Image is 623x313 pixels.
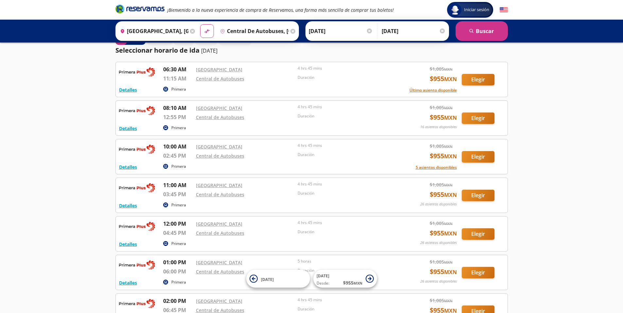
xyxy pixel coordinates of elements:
span: $ 955 [430,74,457,84]
p: 11:15 AM [163,75,193,82]
p: 02:00 PM [163,297,193,305]
p: 04:45 PM [163,229,193,237]
small: MXN [444,183,453,187]
small: MXN [444,221,453,226]
p: Duración [298,190,396,196]
a: Central de Autobuses [196,269,244,275]
span: $ 955 [430,228,457,238]
button: 5 asientos disponibles [416,165,457,170]
span: $ 1,005 [430,65,453,72]
button: Detalles [119,125,137,132]
small: MXN [444,260,453,265]
p: 10:00 AM [163,143,193,150]
small: MXN [354,281,362,286]
button: Detalles [119,164,137,170]
img: RESERVAMOS [119,65,155,78]
p: Duración [298,306,396,312]
small: MXN [444,76,457,83]
p: 12:00 PM [163,220,193,228]
span: $ 1,005 [430,143,453,149]
button: Último asiento disponible [409,87,457,93]
img: RESERVAMOS [119,297,155,310]
button: Elegir [462,267,494,278]
a: [GEOGRAPHIC_DATA] [196,144,242,150]
input: Elegir Fecha [309,23,373,39]
p: 4 hrs 45 mins [298,143,396,148]
button: Elegir [462,151,494,163]
a: [GEOGRAPHIC_DATA] [196,221,242,227]
img: RESERVAMOS [119,258,155,271]
span: $ 1,005 [430,104,453,111]
p: 26 asientos disponibles [420,279,457,284]
a: Brand Logo [115,4,164,16]
span: $ 955 [430,267,457,277]
p: Primera [171,164,186,169]
small: MXN [444,105,453,110]
p: [DATE] [201,47,217,55]
input: Buscar Origen [117,23,189,39]
button: Elegir [462,228,494,240]
button: English [500,6,508,14]
button: Detalles [119,86,137,93]
a: Central de Autobuses [196,114,244,120]
a: Central de Autobuses [196,76,244,82]
p: 12:55 PM [163,113,193,121]
button: [DATE] [246,270,310,288]
p: Duración [298,268,396,273]
p: 06:00 PM [163,268,193,275]
p: Seleccionar horario de ida [115,45,199,55]
input: Opcional [382,23,446,39]
button: Elegir [462,74,494,85]
p: Duración [298,113,396,119]
a: [GEOGRAPHIC_DATA] [196,182,242,188]
p: 4 hrs 45 mins [298,65,396,71]
input: Buscar Destino [217,23,289,39]
a: [GEOGRAPHIC_DATA] [196,259,242,266]
img: RESERVAMOS [119,104,155,117]
a: [GEOGRAPHIC_DATA] [196,298,242,304]
a: Central de Autobuses [196,153,244,159]
span: $ 955 [430,113,457,122]
p: Primera [171,86,186,92]
p: Duración [298,152,396,158]
span: Iniciar sesión [461,7,492,13]
p: 03:45 PM [163,190,193,198]
p: 26 asientos disponibles [420,201,457,207]
img: RESERVAMOS [119,181,155,194]
p: Primera [171,125,186,131]
p: 01:00 PM [163,258,193,266]
span: $ 955 [430,190,457,200]
p: 11:00 AM [163,181,193,189]
p: 4 hrs 45 mins [298,220,396,226]
a: [GEOGRAPHIC_DATA] [196,66,242,73]
span: [DATE] [317,273,329,279]
em: ¡Bienvenido a la nueva experiencia de compra de Reservamos, una forma más sencilla de comprar tus... [167,7,394,13]
p: Duración [298,75,396,80]
button: Detalles [119,202,137,209]
button: Detalles [119,241,137,248]
button: Elegir [462,190,494,201]
p: 08:10 AM [163,104,193,112]
button: [DATE]Desde:$955MXN [313,270,377,288]
button: Buscar [456,21,508,41]
p: Primera [171,241,186,247]
small: MXN [444,114,457,121]
p: 4 hrs 45 mins [298,104,396,110]
button: Elegir [462,113,494,124]
span: $ 1,005 [430,181,453,188]
small: MXN [444,230,457,237]
span: [DATE] [261,276,274,282]
p: Primera [171,202,186,208]
span: $ 1,005 [430,220,453,227]
p: 26 asientos disponibles [420,240,457,246]
p: 02:45 PM [163,152,193,160]
a: Central de Autobuses [196,230,244,236]
p: 4 hrs 45 mins [298,181,396,187]
p: Primera [171,279,186,285]
a: Central de Autobuses [196,191,244,198]
a: [GEOGRAPHIC_DATA] [196,105,242,111]
p: 16 asientos disponibles [420,124,457,130]
small: MXN [444,67,453,72]
small: MXN [444,153,457,160]
small: MXN [444,269,457,276]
